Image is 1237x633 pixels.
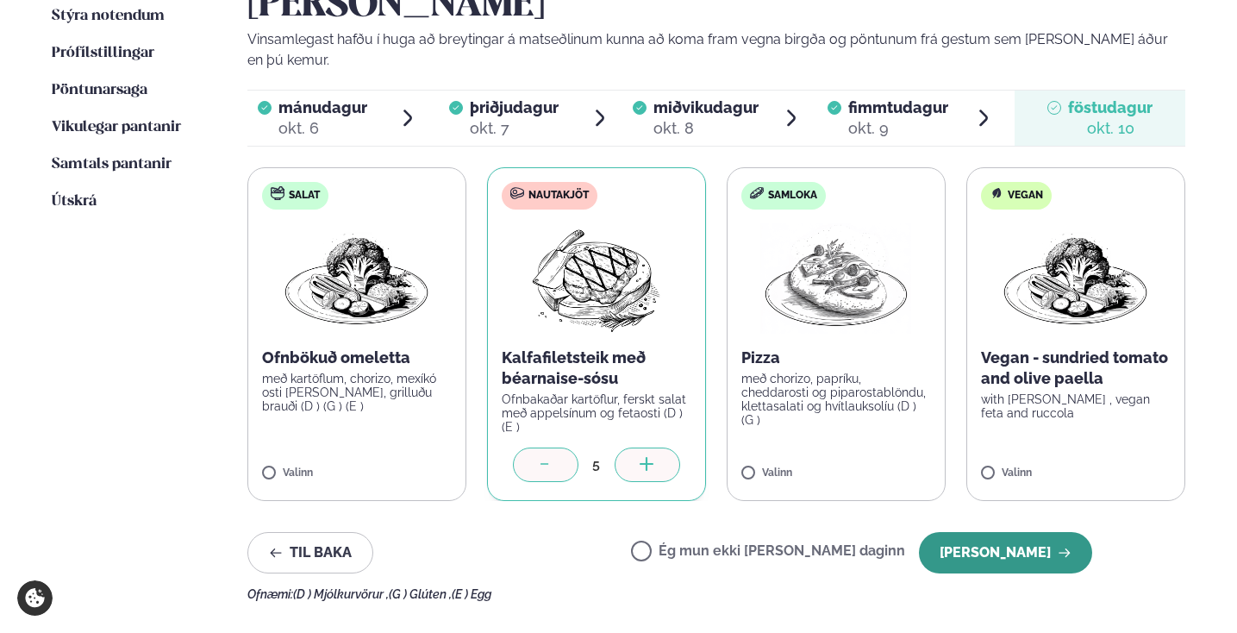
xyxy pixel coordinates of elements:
[452,587,491,601] span: (E ) Egg
[510,186,524,200] img: beef.svg
[52,46,154,60] span: Prófílstillingar
[981,348,1171,389] p: Vegan - sundried tomato and olive paella
[278,118,367,139] div: okt. 6
[52,191,97,212] a: Útskrá
[919,532,1092,573] button: [PERSON_NAME]
[247,29,1186,71] p: Vinsamlegast hafðu í huga að breytingar á matseðlinum kunna að koma fram vegna birgða og pöntunum...
[1008,189,1043,203] span: Vegan
[653,118,759,139] div: okt. 8
[289,189,320,203] span: Salat
[52,157,172,172] span: Samtals pantanir
[293,587,389,601] span: (D ) Mjólkurvörur ,
[17,580,53,616] a: Cookie settings
[528,189,589,203] span: Nautakjöt
[281,223,433,334] img: Vegan.png
[52,6,165,27] a: Stýra notendum
[52,80,147,101] a: Pöntunarsaga
[52,83,147,97] span: Pöntunarsaga
[271,186,284,200] img: salad.svg
[760,223,912,334] img: Pizza-Bread.png
[247,532,373,573] button: Til baka
[502,348,691,389] p: Kalfafiletsteik með béarnaise-sósu
[52,120,181,135] span: Vikulegar pantanir
[262,372,452,413] p: með kartöflum, chorizo, mexíkó osti [PERSON_NAME], grilluðu brauði (D ) (G ) (E )
[52,9,165,23] span: Stýra notendum
[741,372,931,427] p: með chorizo, papríku, cheddarosti og piparostablöndu, klettasalati og hvítlauksolíu (D ) (G )
[470,118,559,139] div: okt. 7
[52,194,97,209] span: Útskrá
[1000,223,1152,334] img: Vegan.png
[768,189,817,203] span: Samloka
[653,98,759,116] span: miðvikudagur
[848,98,948,116] span: fimmtudagur
[1068,98,1153,116] span: föstudagur
[1068,118,1153,139] div: okt. 10
[278,98,367,116] span: mánudagur
[741,348,931,368] p: Pizza
[578,454,615,474] div: 5
[52,43,154,64] a: Prófílstillingar
[389,587,452,601] span: (G ) Glúten ,
[262,348,452,368] p: Ofnbökuð omeletta
[52,117,181,138] a: Vikulegar pantanir
[990,186,1003,200] img: Vegan.svg
[848,118,948,139] div: okt. 9
[750,187,764,199] img: sandwich-new-16px.svg
[470,98,559,116] span: þriðjudagur
[981,392,1171,420] p: with [PERSON_NAME] , vegan feta and ruccola
[520,223,672,334] img: Beef-Meat.png
[52,154,172,175] a: Samtals pantanir
[502,392,691,434] p: Ofnbakaðar kartöflur, ferskt salat með appelsínum og fetaosti (D ) (E )
[247,587,1186,601] div: Ofnæmi:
